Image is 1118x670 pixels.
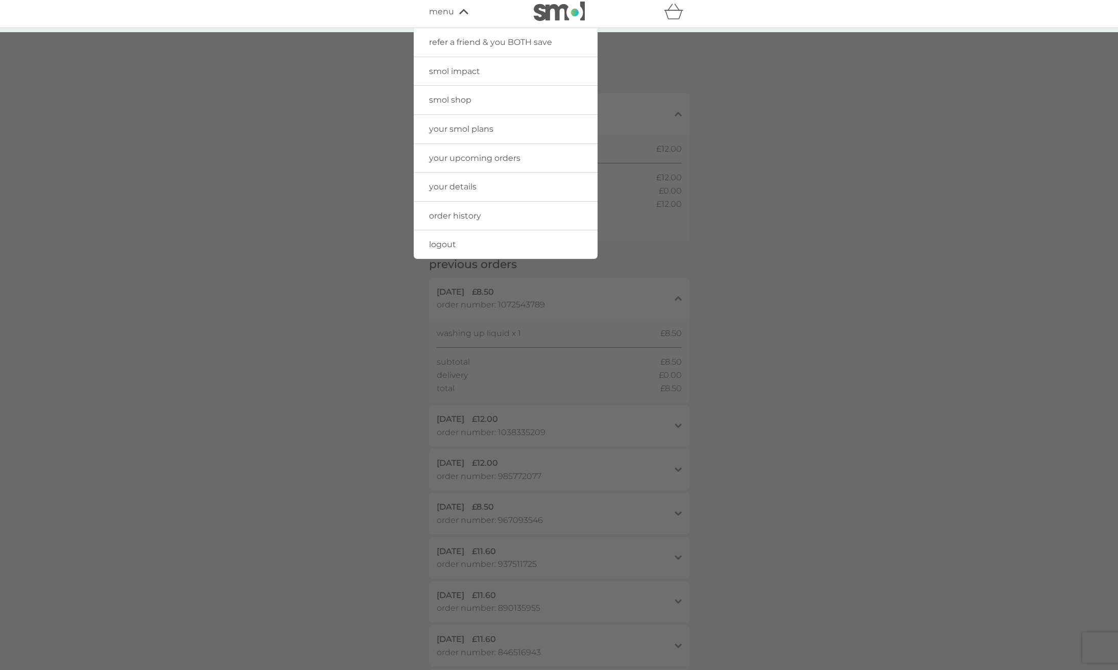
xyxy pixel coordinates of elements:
a: logout [414,230,598,259]
a: your upcoming orders [414,144,598,173]
span: your details [429,182,477,192]
a: your details [414,173,598,201]
span: smol shop [429,95,471,105]
a: order history [414,202,598,230]
span: smol impact [429,66,480,76]
span: logout [429,240,456,249]
div: basket [664,2,689,22]
a: smol impact [414,57,598,86]
span: menu [429,5,454,18]
span: refer a friend & you BOTH save [429,37,552,47]
a: smol shop [414,86,598,114]
span: order history [429,211,481,221]
img: smol [534,2,585,21]
a: your smol plans [414,115,598,143]
a: refer a friend & you BOTH save [414,28,598,57]
span: your smol plans [429,124,493,134]
span: your upcoming orders [429,153,520,163]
